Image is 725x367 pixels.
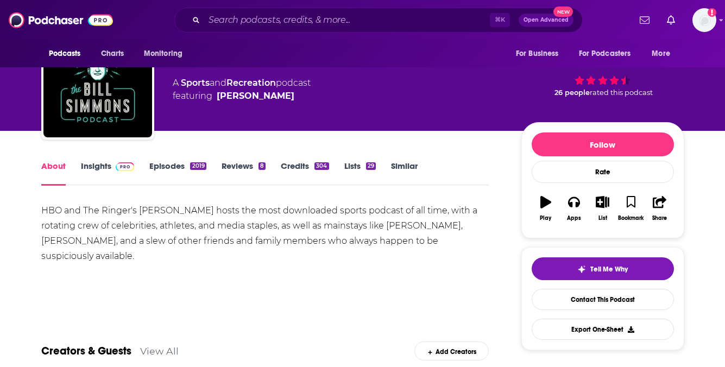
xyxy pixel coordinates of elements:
button: open menu [644,43,684,64]
button: Follow [532,132,674,156]
button: open menu [572,43,647,64]
div: 2019 [190,162,206,170]
img: tell me why sparkle [577,265,586,274]
img: Podchaser - Follow, Share and Rate Podcasts [9,10,113,30]
a: Lists29 [344,161,376,186]
div: Search podcasts, credits, & more... [174,8,583,33]
span: rated this podcast [590,88,653,97]
span: Charts [101,46,124,61]
img: The Bill Simmons Podcast [43,29,152,137]
a: Episodes2019 [149,161,206,186]
div: List [598,215,607,222]
button: open menu [136,43,197,64]
span: 26 people [554,88,590,97]
span: featuring [173,90,311,103]
button: Apps [560,189,588,228]
div: 8 [259,162,266,170]
a: Similar [391,161,418,186]
span: and [210,78,226,88]
span: ⌘ K [490,13,510,27]
span: For Business [516,46,559,61]
button: Bookmark [617,189,645,228]
div: Bookmark [618,215,644,222]
button: Show profile menu [692,8,716,32]
button: List [588,189,616,228]
div: 304 [314,162,329,170]
div: Rate [532,161,674,183]
span: More [652,46,670,61]
div: Play [540,215,551,222]
span: Monitoring [144,46,182,61]
button: Export One-Sheet [532,319,674,340]
div: Add Creators [414,341,489,360]
div: 29 [366,162,376,170]
a: Show notifications dropdown [635,11,654,29]
a: Charts [94,43,131,64]
span: Open Advanced [524,17,569,23]
span: Tell Me Why [590,265,628,274]
a: About [41,161,66,186]
a: Reviews8 [222,161,266,186]
span: Logged in as heidi.egloff [692,8,716,32]
button: open menu [508,43,572,64]
a: InsightsPodchaser Pro [81,161,135,186]
a: Credits304 [281,161,329,186]
a: Recreation [226,78,276,88]
span: New [553,7,573,17]
div: Share [652,215,667,222]
a: Sports [181,78,210,88]
div: HBO and The Ringer's [PERSON_NAME] hosts the most downloaded sports podcast of all time, with a r... [41,203,489,264]
a: Show notifications dropdown [663,11,679,29]
a: Creators & Guests [41,344,131,358]
div: Apps [567,215,581,222]
a: Bill Simmons [217,90,294,103]
button: Share [645,189,673,228]
span: For Podcasters [579,46,631,61]
button: Play [532,189,560,228]
svg: Add a profile image [708,8,716,17]
a: Contact This Podcast [532,289,674,310]
div: 91 26 peoplerated this podcast [521,36,684,104]
button: open menu [41,43,95,64]
button: tell me why sparkleTell Me Why [532,257,674,280]
span: Podcasts [49,46,81,61]
button: Open AdvancedNew [519,14,573,27]
a: View All [140,345,179,357]
img: Podchaser Pro [116,162,135,171]
img: User Profile [692,8,716,32]
div: A podcast [173,77,311,103]
input: Search podcasts, credits, & more... [204,11,490,29]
